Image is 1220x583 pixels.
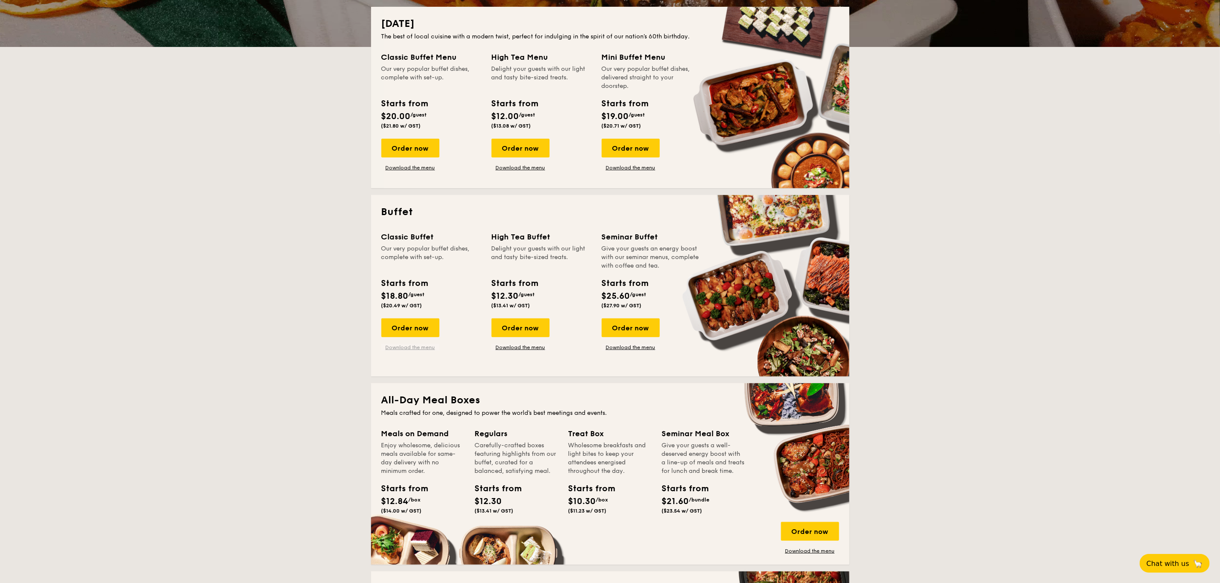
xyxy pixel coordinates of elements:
h2: Buffet [381,205,839,219]
a: Download the menu [381,164,439,171]
div: Order now [602,318,660,337]
div: Meals on Demand [381,428,465,440]
div: Enjoy wholesome, delicious meals available for same-day delivery with no minimum order. [381,441,465,475]
div: Carefully-crafted boxes featuring highlights from our buffet, curated for a balanced, satisfying ... [475,441,558,475]
span: ($20.49 w/ GST) [381,303,422,309]
a: Download the menu [492,344,550,351]
span: $12.84 [381,496,409,507]
a: Download the menu [781,548,839,554]
span: /guest [411,112,427,118]
a: Download the menu [602,344,660,351]
div: The best of local cuisine with a modern twist, perfect for indulging in the spirit of our nation’... [381,32,839,41]
div: Starts from [492,277,538,290]
a: Download the menu [492,164,550,171]
span: ($13.41 w/ GST) [475,508,514,514]
div: Give your guests a well-deserved energy boost with a line-up of meals and treats for lunch and br... [662,441,745,475]
span: /guest [519,112,535,118]
div: Starts from [381,97,428,110]
div: Our very popular buffet dishes, delivered straight to your doorstep. [602,65,702,90]
span: ($14.00 w/ GST) [381,508,422,514]
span: ($21.80 w/ GST) [381,123,421,129]
span: ($13.08 w/ GST) [492,123,531,129]
div: Classic Buffet [381,231,481,243]
div: Order now [602,139,660,157]
div: Seminar Buffet [602,231,702,243]
div: Delight your guests with our light and tasty bite-sized treats. [492,245,591,270]
div: Mini Buffet Menu [602,51,702,63]
div: Starts from [662,482,700,495]
span: $18.80 [381,291,409,301]
div: Meals crafted for one, designed to power the world's best meetings and events. [381,409,839,417]
span: $12.30 [475,496,502,507]
div: Starts from [381,482,420,495]
div: Delight your guests with our light and tasty bite-sized treats. [492,65,591,90]
h2: [DATE] [381,17,839,31]
span: ($27.90 w/ GST) [602,303,642,309]
div: Regulars [475,428,558,440]
div: High Tea Buffet [492,231,591,243]
span: /box [596,497,609,503]
div: Give your guests an energy boost with our seminar menus, complete with coffee and tea. [602,245,702,270]
div: Order now [492,139,550,157]
div: Treat Box [568,428,652,440]
span: /bundle [689,497,710,503]
span: $12.00 [492,111,519,122]
div: Starts from [475,482,513,495]
div: Order now [381,139,439,157]
button: Chat with us🦙 [1140,554,1210,573]
div: Starts from [492,97,538,110]
span: /guest [630,291,647,297]
div: Starts from [568,482,607,495]
a: Download the menu [381,344,439,351]
span: 🦙 [1193,559,1203,568]
span: /guest [629,112,645,118]
span: ($23.54 w/ GST) [662,508,702,514]
div: Order now [381,318,439,337]
span: $20.00 [381,111,411,122]
span: Chat with us [1147,560,1189,568]
a: Download the menu [602,164,660,171]
div: Starts from [602,97,648,110]
div: Order now [781,522,839,541]
span: ($20.71 w/ GST) [602,123,641,129]
div: Our very popular buffet dishes, complete with set-up. [381,245,481,270]
span: /box [409,497,421,503]
h2: All-Day Meal Boxes [381,394,839,407]
span: $12.30 [492,291,519,301]
div: Wholesome breakfasts and light bites to keep your attendees energised throughout the day. [568,441,652,475]
div: Classic Buffet Menu [381,51,481,63]
span: ($11.23 w/ GST) [568,508,607,514]
span: $19.00 [602,111,629,122]
span: /guest [519,291,535,297]
div: Starts from [602,277,648,290]
div: High Tea Menu [492,51,591,63]
span: $25.60 [602,291,630,301]
span: $10.30 [568,496,596,507]
span: ($13.41 w/ GST) [492,303,530,309]
div: Our very popular buffet dishes, complete with set-up. [381,65,481,90]
div: Seminar Meal Box [662,428,745,440]
div: Order now [492,318,550,337]
span: /guest [409,291,425,297]
div: Starts from [381,277,428,290]
span: $21.60 [662,496,689,507]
